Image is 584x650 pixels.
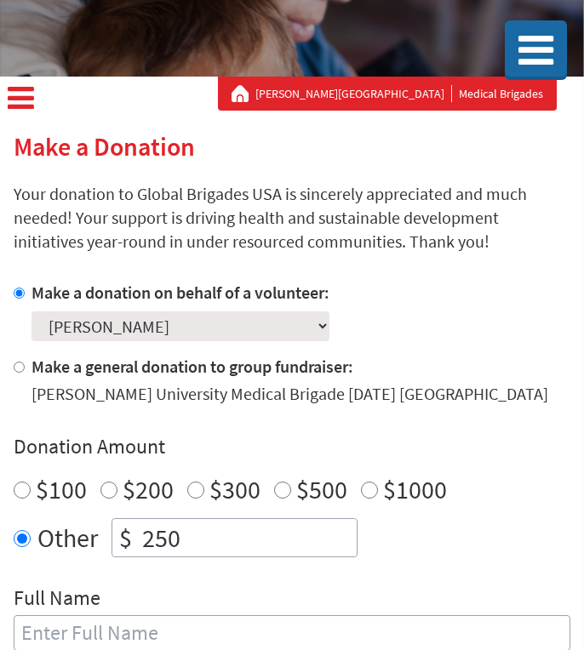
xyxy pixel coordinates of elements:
[123,473,174,505] label: $200
[31,356,353,377] label: Make a general donation to group fundraiser:
[296,473,347,505] label: $500
[232,85,543,102] div: Medical Brigades
[139,519,357,556] input: Enter Amount
[209,473,261,505] label: $300
[31,282,329,303] label: Make a donation on behalf of a volunteer:
[14,584,100,615] label: Full Name
[37,518,98,557] label: Other
[14,182,570,254] p: Your donation to Global Brigades USA is sincerely appreciated and much needed! Your support is dr...
[31,382,548,406] div: [PERSON_NAME] University Medical Brigade [DATE] [GEOGRAPHIC_DATA]
[14,433,570,460] h4: Donation Amount
[112,519,139,556] div: $
[383,473,447,505] label: $1000
[14,131,570,162] h2: Make a Donation
[255,85,452,102] a: [PERSON_NAME][GEOGRAPHIC_DATA]
[36,473,87,505] label: $100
